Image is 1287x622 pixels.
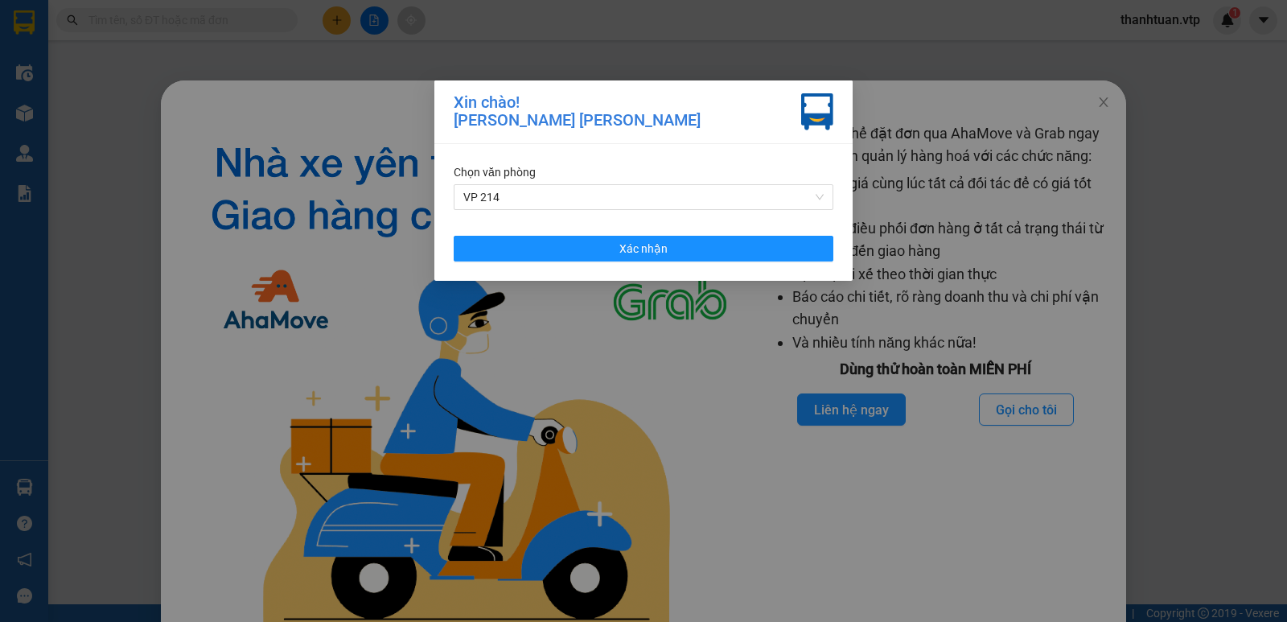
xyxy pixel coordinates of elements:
[801,93,833,130] img: vxr-icon
[619,240,668,257] span: Xác nhận
[454,236,833,262] button: Xác nhận
[454,93,701,130] div: Xin chào! [PERSON_NAME] [PERSON_NAME]
[454,163,833,181] div: Chọn văn phòng
[463,185,824,209] span: VP 214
